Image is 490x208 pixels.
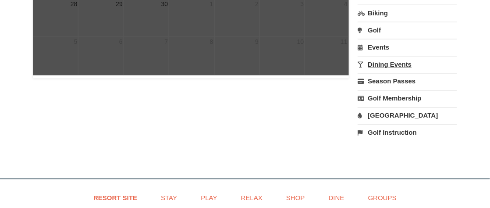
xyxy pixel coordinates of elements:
a: Groups [357,188,408,208]
a: Resort Site [82,188,148,208]
a: Shop [275,188,316,208]
a: Events [358,39,457,55]
a: Dine [318,188,355,208]
a: Golf Membership [358,90,457,107]
a: Dining Events [358,56,457,72]
a: Stay [150,188,188,208]
a: Season Passes [358,73,457,90]
a: Biking [358,5,457,21]
a: Relax [230,188,273,208]
a: Play [190,188,228,208]
a: [GEOGRAPHIC_DATA] [358,108,457,124]
a: Golf Instruction [358,125,457,141]
a: Golf [358,22,457,38]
